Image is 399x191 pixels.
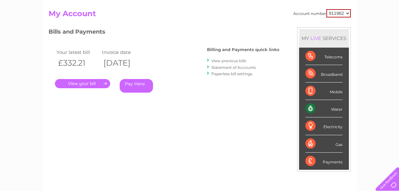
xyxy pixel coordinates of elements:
[211,65,256,70] a: Statement of Accounts
[211,58,246,63] a: View previous bills
[305,82,342,100] div: Mobile
[305,135,342,153] div: Gas
[305,153,342,170] div: Payments
[211,71,252,76] a: Paperless bill settings
[100,48,146,56] td: Invoice date
[100,56,146,69] th: [DATE]
[321,27,340,32] a: Telecoms
[49,27,279,38] h3: Bills and Payments
[305,65,342,82] div: Broadband
[279,3,323,11] a: 0333 014 3131
[49,9,351,21] h2: My Account
[55,79,110,88] a: .
[207,47,279,52] h4: Billing and Payments quick links
[357,27,372,32] a: Contact
[309,35,323,41] div: LIVE
[120,79,153,93] a: Pay Here
[14,16,46,36] img: logo.png
[378,27,393,32] a: Log out
[55,48,101,56] td: Your latest bill
[293,9,351,17] div: Account number
[305,48,342,65] div: Telecoms
[299,29,349,47] div: MY SERVICES
[305,100,342,117] div: Water
[303,27,317,32] a: Energy
[287,27,299,32] a: Water
[305,117,342,135] div: Electricity
[55,56,101,69] th: £332.21
[344,27,353,32] a: Blog
[50,3,350,31] div: Clear Business is a trading name of Verastar Limited (registered in [GEOGRAPHIC_DATA] No. 3667643...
